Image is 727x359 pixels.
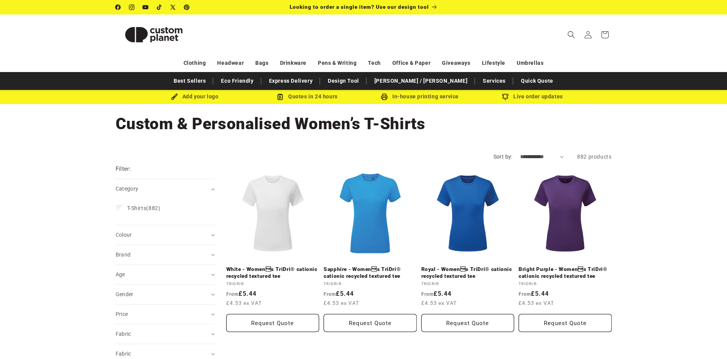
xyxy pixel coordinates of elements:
[116,225,215,245] summary: Colour (0 selected)
[127,205,147,211] span: T-Shirts
[226,266,319,279] a: White - Womens TriDri® cationic recycled textured tee
[116,351,131,357] span: Fabric
[217,56,244,70] a: Headwear
[116,232,132,238] span: Colour
[577,154,611,160] span: 882 products
[116,291,134,297] span: Gender
[116,324,215,344] summary: Fabric (0 selected)
[251,92,364,101] div: Quotes in 24 hours
[116,265,215,284] summary: Age (0 selected)
[381,93,388,100] img: In-house printing
[482,56,505,70] a: Lifestyle
[364,92,476,101] div: In-house printing service
[217,74,257,88] a: Eco Friendly
[226,314,319,332] button: Request Quote
[563,26,580,43] summary: Search
[371,74,471,88] a: [PERSON_NAME] / [PERSON_NAME]
[519,314,612,332] button: Request Quote
[421,314,514,332] button: Request Quote
[184,56,206,70] a: Clothing
[368,56,380,70] a: Tech
[324,266,417,279] a: Sapphire - Womens TriDri® cationic recycled textured tee
[596,277,727,359] iframe: Chat Widget
[502,93,509,100] img: Order updates
[290,4,429,10] span: Looking to order a single item? Use our design tool
[318,56,356,70] a: Pens & Writing
[324,74,363,88] a: Design Tool
[116,271,125,277] span: Age
[116,305,215,324] summary: Price
[517,56,543,70] a: Umbrellas
[127,205,161,212] span: (882)
[116,165,131,173] h2: Filter:
[442,56,470,70] a: Giveaways
[517,74,557,88] a: Quick Quote
[116,252,131,258] span: Brand
[171,93,178,100] img: Brush Icon
[116,311,128,317] span: Price
[116,186,139,192] span: Category
[519,266,612,279] a: Bright Purple - Womens TriDri® cationic recycled textured tee
[280,56,306,70] a: Drinkware
[116,331,131,337] span: Fabric
[476,92,589,101] div: Live order updates
[170,74,210,88] a: Best Sellers
[324,314,417,332] button: Request Quote
[277,93,284,100] img: Order Updates Icon
[116,285,215,304] summary: Gender (0 selected)
[113,14,195,54] a: Custom Planet
[139,92,251,101] div: Add your logo
[116,18,192,52] img: Custom Planet
[116,114,612,134] h1: Custom & Personalised Women’s T-Shirts
[116,245,215,264] summary: Brand (0 selected)
[421,266,514,279] a: Royal - Womens TriDri® cationic recycled textured tee
[265,74,317,88] a: Express Delivery
[255,56,268,70] a: Bags
[493,154,513,160] label: Sort by:
[479,74,509,88] a: Services
[392,56,430,70] a: Office & Paper
[116,179,215,199] summary: Category (0 selected)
